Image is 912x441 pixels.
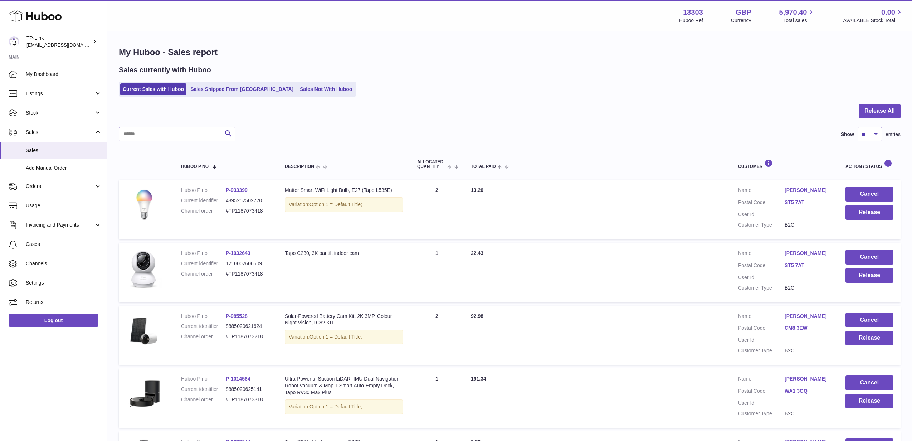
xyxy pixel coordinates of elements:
span: Settings [26,280,102,286]
span: 13.20 [471,187,483,193]
dt: Name [738,313,785,321]
span: Returns [26,299,102,306]
div: TP-Link [26,35,91,48]
div: Matter Smart WiFi Light Bulb, E27 (Tapo L535E) [285,187,403,194]
img: 133031739979856.jpg [126,250,162,288]
div: Action / Status [845,159,893,169]
td: 2 [410,306,464,365]
dt: User Id [738,400,785,407]
span: 5,970.40 [779,8,807,17]
dt: Current identifier [181,197,226,204]
div: Currency [731,17,751,24]
dt: Current identifier [181,260,226,267]
div: Variation: [285,197,403,212]
img: 01_large_20240808023803n.jpg [126,375,162,411]
dt: Postal Code [738,388,785,396]
a: P-1032643 [226,250,250,256]
span: Option 1 = Default Title; [309,202,362,207]
a: ST5 7AT [785,262,831,269]
span: entries [886,131,901,138]
div: Customer [738,159,831,169]
div: Tapo C230, 3K pantilt indoor cam [285,250,403,257]
dt: Huboo P no [181,187,226,194]
dd: 1210002606509 [226,260,270,267]
dd: #TP1187073318 [226,396,270,403]
button: Release [845,205,893,220]
dt: Huboo P no [181,313,226,320]
span: Total paid [471,164,496,169]
dd: 8885020625141 [226,386,270,393]
a: [PERSON_NAME] [785,313,831,320]
span: [EMAIL_ADDRESS][DOMAIN_NAME] [26,42,105,48]
img: 1-pack_large_20240328085758e.png [126,313,162,349]
span: Huboo P no [181,164,209,169]
span: 92.98 [471,313,483,319]
dt: User Id [738,211,785,218]
td: 2 [410,180,464,239]
a: 5,970.40 Total sales [779,8,815,24]
dt: Postal Code [738,325,785,333]
strong: GBP [736,8,751,17]
span: ALLOCATED Quantity [417,160,445,169]
a: Sales Not With Huboo [297,83,355,95]
a: [PERSON_NAME] [785,250,831,257]
dt: Channel order [181,396,226,403]
span: Option 1 = Default Title; [309,404,362,409]
label: Show [841,131,854,138]
button: Cancel [845,187,893,202]
dd: 8885020621624 [226,323,270,330]
span: Sales [26,129,94,136]
dt: Postal Code [738,199,785,208]
dt: Name [738,375,785,384]
a: ST5 7AT [785,199,831,206]
dt: Current identifier [181,323,226,330]
button: Cancel [845,313,893,328]
dd: 4895252502770 [226,197,270,204]
a: WA1 3GQ [785,388,831,394]
a: 0.00 AVAILABLE Stock Total [843,8,903,24]
a: P-1014564 [226,376,250,382]
span: Total sales [783,17,815,24]
dt: Channel order [181,208,226,214]
td: 1 [410,368,464,428]
dt: Name [738,250,785,258]
dd: B2C [785,285,831,291]
dt: User Id [738,337,785,344]
a: P-985528 [226,313,248,319]
span: Channels [26,260,102,267]
span: Cases [26,241,102,248]
dt: Customer Type [738,347,785,354]
div: Variation: [285,399,403,414]
a: P-933399 [226,187,248,193]
dd: B2C [785,410,831,417]
dd: #TP1187073418 [226,208,270,214]
dd: #TP1187073418 [226,271,270,277]
a: [PERSON_NAME] [785,187,831,194]
button: Release All [859,104,901,118]
button: Release [845,331,893,345]
dd: #TP1187073218 [226,333,270,340]
span: Stock [26,110,94,116]
button: Release [845,394,893,408]
dt: Customer Type [738,285,785,291]
a: Current Sales with Huboo [120,83,186,95]
div: Solar-Powered Battery Cam Kit, 2K 3MP, Colour Night Vision,TC82 KIT [285,313,403,326]
td: 1 [410,243,464,302]
span: Invoicing and Payments [26,222,94,228]
div: Huboo Ref [679,17,703,24]
span: AVAILABLE Stock Total [843,17,903,24]
span: 22.43 [471,250,483,256]
a: Sales Shipped From [GEOGRAPHIC_DATA] [188,83,296,95]
span: 191.34 [471,376,486,382]
span: 0.00 [881,8,895,17]
h2: Sales currently with Huboo [119,65,211,75]
img: internalAdmin-13303@internal.huboo.com [9,36,19,47]
dt: Postal Code [738,262,785,271]
dt: Huboo P no [181,250,226,257]
span: My Dashboard [26,71,102,78]
dt: User Id [738,274,785,281]
span: Orders [26,183,94,190]
button: Release [845,268,893,283]
a: [PERSON_NAME] [785,375,831,382]
span: Description [285,164,314,169]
